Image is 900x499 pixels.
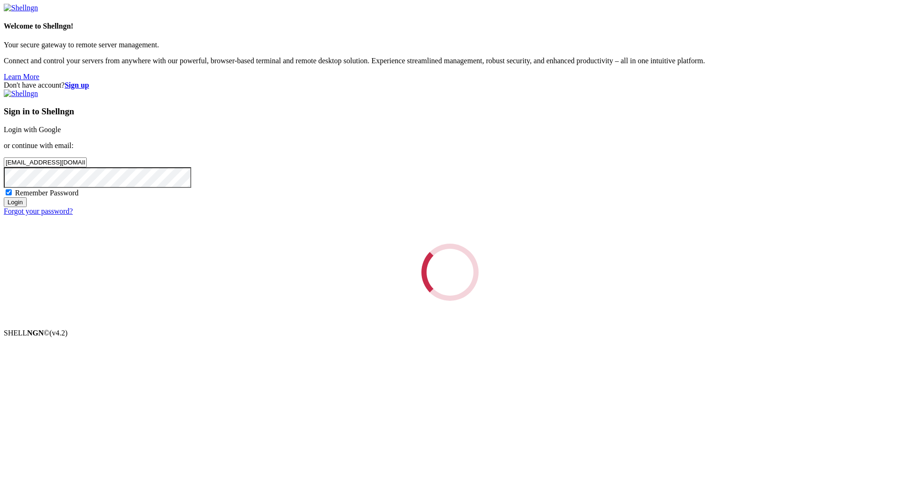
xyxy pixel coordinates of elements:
a: Login with Google [4,126,61,134]
p: Connect and control your servers from anywhere with our powerful, browser-based terminal and remo... [4,57,896,65]
span: Remember Password [15,189,79,197]
a: Sign up [65,81,89,89]
div: Loading... [418,240,482,305]
p: or continue with email: [4,142,896,150]
p: Your secure gateway to remote server management. [4,41,896,49]
input: Email address [4,157,87,167]
input: Remember Password [6,189,12,195]
div: Don't have account? [4,81,896,89]
a: Learn More [4,73,39,81]
img: Shellngn [4,4,38,12]
img: Shellngn [4,89,38,98]
h3: Sign in to Shellngn [4,106,896,117]
b: NGN [27,329,44,337]
input: Login [4,197,27,207]
span: 4.2.0 [50,329,68,337]
span: SHELL © [4,329,67,337]
a: Forgot your password? [4,207,73,215]
h4: Welcome to Shellngn! [4,22,896,30]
